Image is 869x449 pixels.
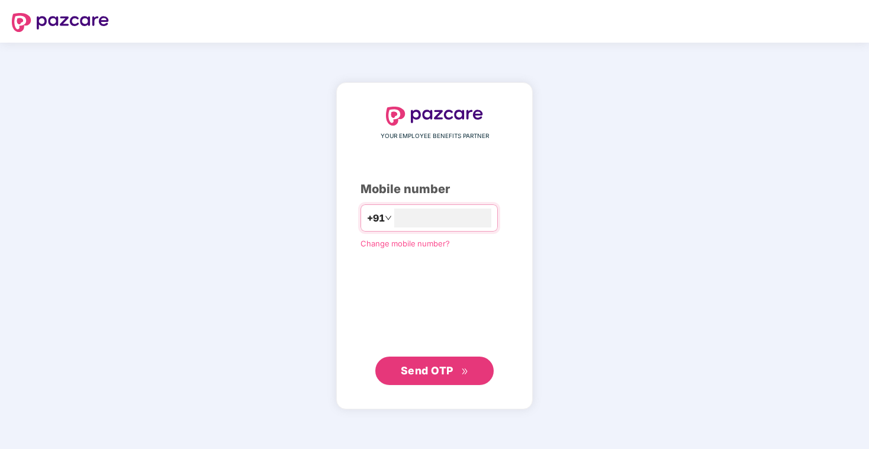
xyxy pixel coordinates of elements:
[12,13,109,32] img: logo
[375,357,494,385] button: Send OTPdouble-right
[361,180,508,198] div: Mobile number
[386,107,483,126] img: logo
[401,364,453,377] span: Send OTP
[381,132,489,141] span: YOUR EMPLOYEE BENEFITS PARTNER
[367,211,385,226] span: +91
[461,368,469,376] span: double-right
[385,214,392,222] span: down
[361,239,450,248] a: Change mobile number?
